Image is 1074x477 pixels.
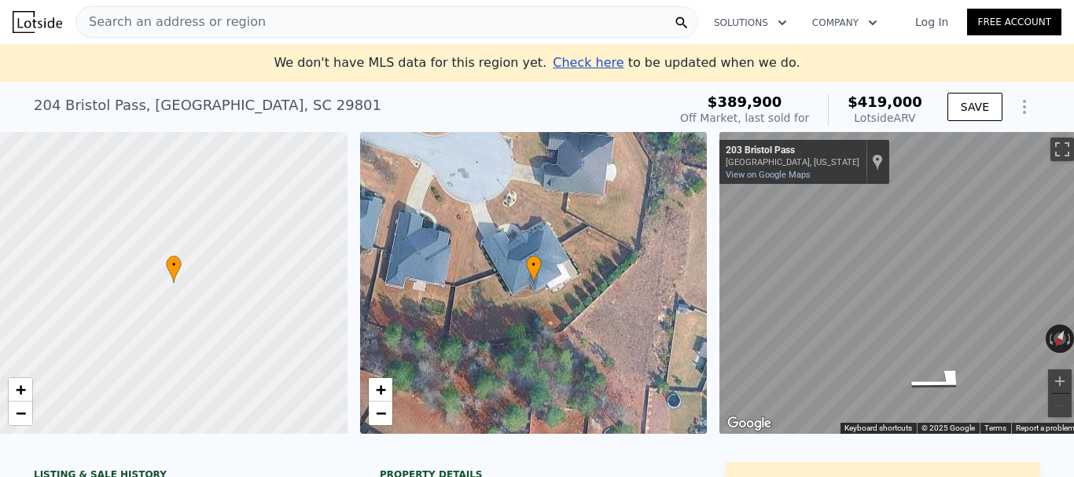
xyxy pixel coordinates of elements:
[369,402,392,425] a: Zoom out
[375,403,385,423] span: −
[844,423,912,434] button: Keyboard shortcuts
[947,93,1002,121] button: SAVE
[1048,324,1072,354] button: Reset the view
[76,13,266,31] span: Search an address or region
[526,258,542,272] span: •
[726,157,859,167] div: [GEOGRAPHIC_DATA], [US_STATE]
[1050,138,1074,161] button: Toggle fullscreen view
[166,255,182,283] div: •
[375,380,385,399] span: +
[1046,325,1054,353] button: Rotate counterclockwise
[16,380,26,399] span: +
[1048,394,1072,417] button: Zoom out
[848,110,922,126] div: Lotside ARV
[884,362,1000,399] path: Go West, Bristol Pass
[166,258,182,272] span: •
[9,378,32,402] a: Zoom in
[274,53,800,72] div: We don't have MLS data for this region yet.
[726,145,859,157] div: 203 Bristol Pass
[726,170,811,180] a: View on Google Maps
[16,403,26,423] span: −
[800,9,890,37] button: Company
[708,94,782,110] span: $389,900
[680,110,809,126] div: Off Market, last sold for
[967,9,1061,35] a: Free Account
[9,402,32,425] a: Zoom out
[553,55,623,70] span: Check here
[1009,91,1040,123] button: Show Options
[723,413,775,434] img: Google
[13,11,62,33] img: Lotside
[872,153,883,171] a: Show location on map
[1065,325,1074,353] button: Rotate clockwise
[1048,369,1072,393] button: Zoom in
[701,9,800,37] button: Solutions
[553,53,800,72] div: to be updated when we do.
[984,424,1006,432] a: Terms (opens in new tab)
[921,424,975,432] span: © 2025 Google
[848,94,922,110] span: $419,000
[369,378,392,402] a: Zoom in
[526,255,542,283] div: •
[34,94,381,116] div: 204 Bristol Pass , [GEOGRAPHIC_DATA] , SC 29801
[723,413,775,434] a: Open this area in Google Maps (opens a new window)
[896,14,967,30] a: Log In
